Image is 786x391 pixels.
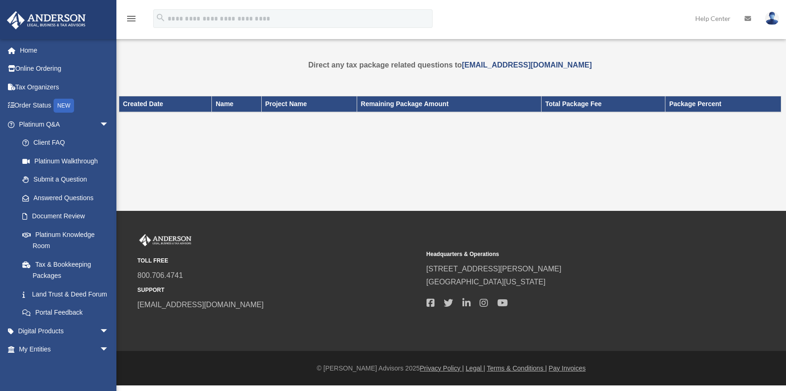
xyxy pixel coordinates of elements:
a: My Anderson Teamarrow_drop_down [7,358,123,377]
th: Created Date [119,96,212,112]
i: menu [126,13,137,24]
a: Home [7,41,123,60]
a: [EMAIL_ADDRESS][DOMAIN_NAME] [462,61,592,69]
a: Tax & Bookkeeping Packages [13,255,118,285]
a: menu [126,16,137,24]
a: Portal Feedback [13,303,123,322]
small: SUPPORT [137,285,420,295]
a: Land Trust & Deed Forum [13,285,123,303]
a: Order StatusNEW [7,96,123,115]
a: Client FAQ [13,134,123,152]
img: User Pic [765,12,779,25]
a: Answered Questions [13,189,123,207]
a: Pay Invoices [549,364,585,372]
a: Terms & Conditions | [487,364,547,372]
th: Package Percent [665,96,781,112]
a: [EMAIL_ADDRESS][DOMAIN_NAME] [137,301,264,309]
img: Anderson Advisors Platinum Portal [137,234,193,246]
div: NEW [54,99,74,113]
a: Legal | [466,364,485,372]
th: Total Package Fee [541,96,665,112]
span: arrow_drop_down [100,358,118,378]
a: Privacy Policy | [420,364,464,372]
a: Tax Organizers [7,78,123,96]
span: arrow_drop_down [100,322,118,341]
th: Remaining Package Amount [357,96,541,112]
small: Headquarters & Operations [427,249,709,259]
a: Platinum Knowledge Room [13,225,123,255]
a: Digital Productsarrow_drop_down [7,322,123,340]
small: TOLL FREE [137,256,420,266]
span: arrow_drop_down [100,340,118,359]
a: [STREET_ADDRESS][PERSON_NAME] [427,265,562,273]
a: Platinum Q&Aarrow_drop_down [7,115,123,134]
i: search [156,13,166,23]
a: My Entitiesarrow_drop_down [7,340,123,359]
a: Platinum Walkthrough [13,152,123,170]
th: Name [212,96,261,112]
a: Submit a Question [13,170,123,189]
div: © [PERSON_NAME] Advisors 2025 [116,363,786,374]
img: Anderson Advisors Platinum Portal [4,11,88,29]
th: Project Name [261,96,357,112]
a: Online Ordering [7,60,123,78]
a: 800.706.4741 [137,271,183,279]
span: arrow_drop_down [100,115,118,134]
a: [GEOGRAPHIC_DATA][US_STATE] [427,278,546,286]
strong: Direct any tax package related questions to [308,61,592,69]
a: Document Review [13,207,123,226]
